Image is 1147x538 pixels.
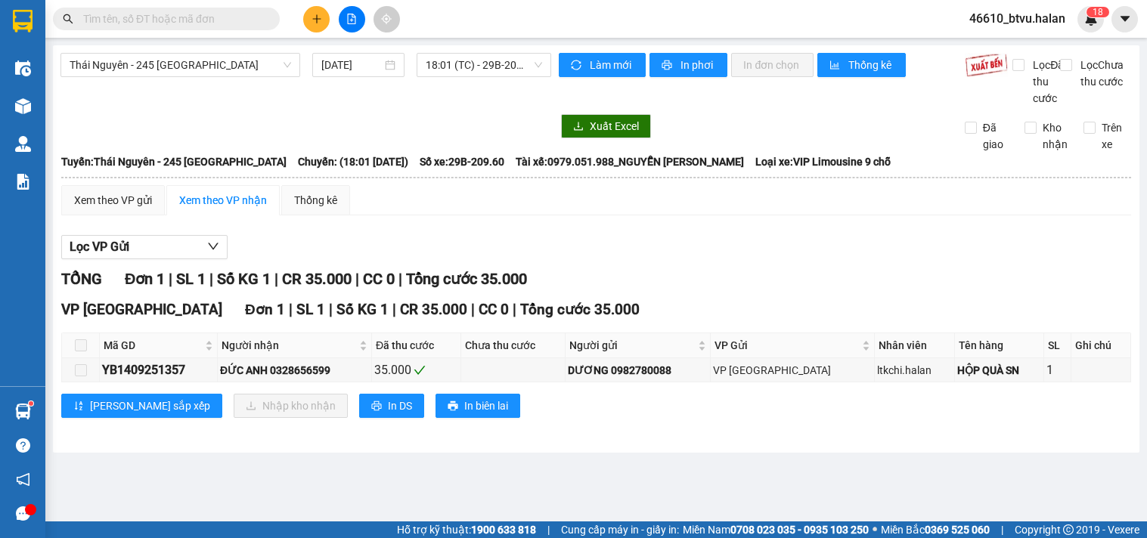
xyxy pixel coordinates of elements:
th: SL [1044,333,1071,358]
img: warehouse-icon [15,403,31,419]
span: Số xe: 29B-209.60 [420,153,504,170]
span: Kho nhận [1037,119,1074,153]
div: ltkchi.halan [877,362,951,379]
td: VP Yên Bình [711,358,875,382]
span: | [355,270,359,288]
img: logo-vxr [13,10,33,32]
span: Tài xế: 0979.051.988_NGUYỄN [PERSON_NAME] [516,153,744,170]
span: 18:01 (TC) - 29B-209.60 [426,54,542,76]
span: In phơi [680,57,715,73]
span: plus [312,14,322,24]
span: Mã GD [104,337,202,354]
span: SL 1 [296,301,325,318]
button: plus [303,6,330,32]
span: | [392,301,396,318]
div: ĐỨC ANH 0328656599 [220,362,369,379]
div: HỘP QUÀ SN [957,362,1042,379]
span: Đơn 1 [125,270,165,288]
span: printer [371,400,382,413]
span: CC 0 [363,270,395,288]
th: Tên hàng [955,333,1045,358]
span: Lọc Chưa thu cước [1074,57,1132,90]
span: Làm mới [590,57,634,73]
span: SL 1 [176,270,206,288]
span: 1 [1093,7,1098,17]
span: Chuyến: (18:01 [DATE]) [298,153,408,170]
span: ⚪️ [873,527,877,533]
span: | [169,270,172,288]
span: Hỗ trợ kỹ thuật: [397,521,536,538]
span: message [16,506,30,521]
button: sort-ascending[PERSON_NAME] sắp xếp [61,394,222,418]
img: 9k= [965,53,1008,77]
span: | [471,301,475,318]
span: sync [571,60,584,72]
button: Lọc VP Gửi [61,235,228,259]
span: Cung cấp máy in - giấy in: [561,521,679,538]
span: CR 35.000 [400,301,467,318]
strong: 0708 023 035 - 0935 103 250 [730,524,869,536]
input: Tìm tên, số ĐT hoặc mã đơn [83,11,262,27]
span: Thái Nguyên - 245 Quang Trung [70,54,291,76]
span: down [207,240,219,252]
span: CR 35.000 [282,270,352,288]
span: Đơn 1 [245,301,285,318]
sup: 1 [29,401,33,406]
div: Xem theo VP gửi [74,192,152,209]
span: aim [381,14,392,24]
button: printerIn phơi [649,53,727,77]
span: 46610_btvu.halan [957,9,1077,28]
span: caret-down [1118,12,1132,26]
div: 1 [1046,360,1068,379]
span: Lọc Đã thu cước [1027,57,1066,107]
span: | [398,270,402,288]
span: Người nhận [222,337,356,354]
strong: 0369 525 060 [925,524,990,536]
span: Xuất Excel [590,118,639,134]
img: warehouse-icon [15,98,31,114]
span: In biên lai [464,397,508,414]
span: CC 0 [479,301,509,318]
div: VP [GEOGRAPHIC_DATA] [713,362,872,379]
div: DƯƠNG 0982780088 [568,362,708,379]
span: sort-ascending [73,400,84,413]
img: icon-new-feature [1084,12,1098,26]
span: printer [448,400,458,413]
span: VP [GEOGRAPHIC_DATA] [61,301,222,318]
span: Lọc VP Gửi [70,237,129,256]
span: download [573,121,584,133]
img: warehouse-icon [15,136,31,152]
td: YB1409251357 [100,358,218,382]
button: downloadNhập kho nhận [234,394,348,418]
span: | [513,301,516,318]
span: search [63,14,73,24]
button: syncLàm mới [559,53,646,77]
span: file-add [346,14,357,24]
span: Tổng cước 35.000 [406,270,527,288]
span: check [414,364,426,376]
span: Loại xe: VIP Limousine 9 chỗ [755,153,891,170]
span: TỔNG [61,270,102,288]
div: Xem theo VP nhận [179,192,267,209]
img: warehouse-icon [15,60,31,76]
div: 35.000 [374,360,457,379]
span: Trên xe [1096,119,1132,153]
button: aim [374,6,400,32]
button: printerIn biên lai [436,394,520,418]
span: | [547,521,550,538]
th: Chưa thu cước [461,333,566,358]
span: | [209,270,213,288]
span: Số KG 1 [336,301,389,318]
span: In DS [388,397,412,414]
button: printerIn DS [359,394,424,418]
span: | [274,270,278,288]
span: bar-chart [829,60,842,72]
button: file-add [339,6,365,32]
input: 14/09/2025 [321,57,383,73]
span: | [329,301,333,318]
span: | [1001,521,1003,538]
strong: 1900 633 818 [471,524,536,536]
span: Miền Bắc [881,521,990,538]
span: VP Gửi [715,337,859,354]
img: solution-icon [15,174,31,190]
